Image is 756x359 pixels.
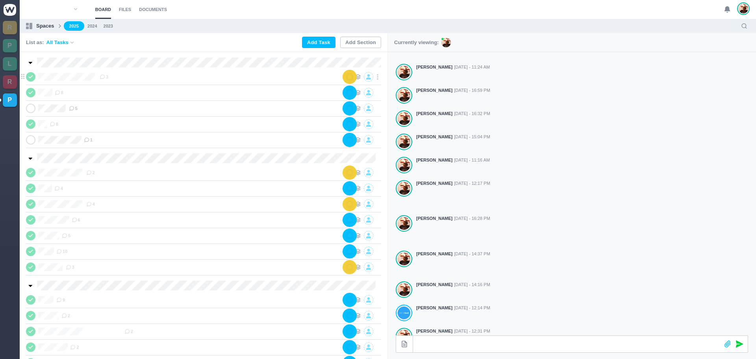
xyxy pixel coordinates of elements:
[398,306,410,320] img: João Tosta
[416,87,452,94] strong: [PERSON_NAME]
[3,21,17,34] a: R
[454,110,490,117] span: [DATE] - 16:32 PM
[26,39,75,47] div: List as:
[454,251,490,257] span: [DATE] - 14:37 PM
[3,93,17,107] a: P
[3,75,17,89] a: R
[398,252,410,266] img: Antonio Lopes
[416,134,452,140] strong: [PERSON_NAME]
[398,112,410,125] img: Antonio Lopes
[454,180,490,187] span: [DATE] - 12:17 PM
[398,217,410,230] img: Antonio Lopes
[454,157,490,164] span: [DATE] - 11:16 AM
[454,215,490,222] span: [DATE] - 16:28 PM
[302,37,335,48] button: Add Task
[4,4,16,16] img: winio
[454,87,490,94] span: [DATE] - 16:59 PM
[416,281,452,288] strong: [PERSON_NAME]
[416,157,452,164] strong: [PERSON_NAME]
[454,305,490,311] span: [DATE] - 12:14 PM
[416,215,452,222] strong: [PERSON_NAME]
[398,283,410,296] img: Antonio Lopes
[26,23,32,29] img: spaces
[416,251,452,257] strong: [PERSON_NAME]
[454,134,490,140] span: [DATE] - 15:04 PM
[3,57,17,71] a: L
[3,39,17,52] a: P
[398,65,410,79] img: Antonio Lopes
[398,135,410,149] img: Antonio Lopes
[416,328,452,335] strong: [PERSON_NAME]
[416,180,452,187] strong: [PERSON_NAME]
[36,22,54,30] p: Spaces
[739,4,748,14] img: Antonio Lopes
[46,39,69,47] span: All Tasks
[64,21,84,31] a: 2025
[394,39,439,47] p: Currently viewing:
[416,64,452,71] strong: [PERSON_NAME]
[416,305,452,311] strong: [PERSON_NAME]
[441,38,451,47] img: AL
[104,23,113,30] a: 2023
[340,37,381,48] button: Add Section
[87,23,97,30] a: 2024
[398,182,410,195] img: Antonio Lopes
[454,328,490,335] span: [DATE] - 12:31 PM
[454,281,490,288] span: [DATE] - 14:16 PM
[398,158,410,172] img: Antonio Lopes
[454,64,490,71] span: [DATE] - 11:24 AM
[416,110,452,117] strong: [PERSON_NAME]
[398,89,410,102] img: Antonio Lopes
